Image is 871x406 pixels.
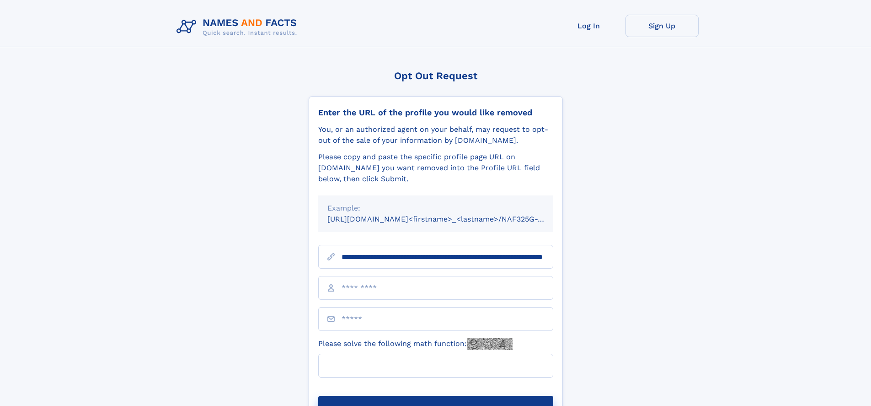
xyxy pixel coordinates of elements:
[552,15,625,37] a: Log In
[318,152,553,184] div: Please copy and paste the specific profile page URL on [DOMAIN_NAME] you want removed into the Pr...
[318,338,513,350] label: Please solve the following math function:
[318,108,553,118] div: Enter the URL of the profile you would like removed
[309,70,563,81] div: Opt Out Request
[327,215,571,223] small: [URL][DOMAIN_NAME]<firstname>_<lastname>/NAF325G-xxxxxxxx
[625,15,699,37] a: Sign Up
[173,15,305,39] img: Logo Names and Facts
[327,203,544,214] div: Example:
[318,124,553,146] div: You, or an authorized agent on your behalf, may request to opt-out of the sale of your informatio...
